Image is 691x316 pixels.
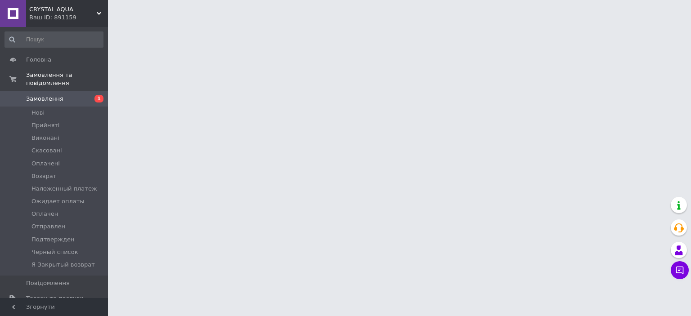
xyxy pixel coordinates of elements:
[26,56,51,64] span: Головна
[94,95,103,102] span: 1
[29,5,97,13] span: CRYSTAL AQUA
[31,236,74,244] span: Подтвержден
[26,294,83,303] span: Товари та послуги
[31,248,78,256] span: Черный список
[31,109,45,117] span: Нові
[31,185,97,193] span: Наложенный платеж
[29,13,108,22] div: Ваш ID: 891159
[31,223,65,231] span: Отправлен
[31,261,95,269] span: Я-Закрытый возврат
[31,121,59,129] span: Прийняті
[31,160,60,168] span: Оплачені
[26,279,70,287] span: Повідомлення
[671,261,689,279] button: Чат з покупцем
[26,95,63,103] span: Замовлення
[31,134,59,142] span: Виконані
[26,71,108,87] span: Замовлення та повідомлення
[31,197,85,205] span: Ожидает оплаты
[31,172,56,180] span: Возврат
[31,147,62,155] span: Скасовані
[4,31,103,48] input: Пошук
[31,210,58,218] span: Оплачен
